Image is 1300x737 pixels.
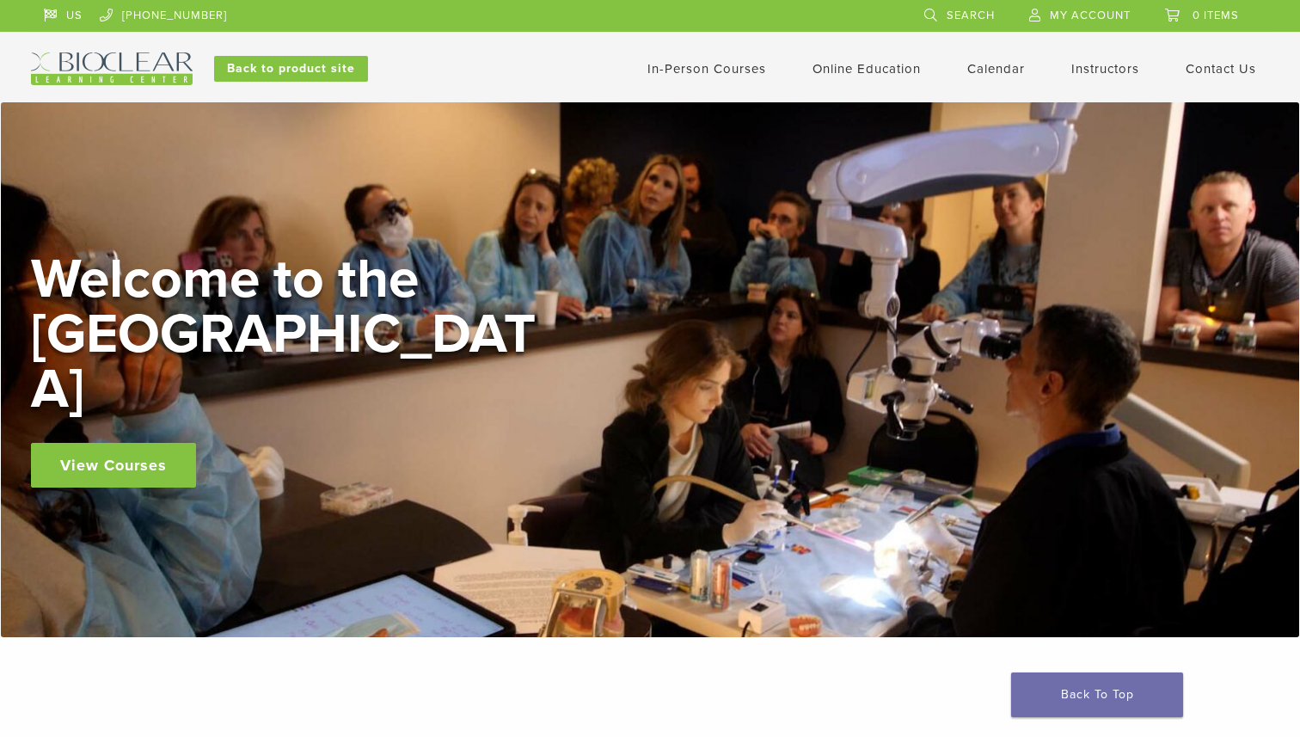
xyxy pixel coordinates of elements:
h2: Welcome to the [GEOGRAPHIC_DATA] [31,252,547,417]
span: 0 items [1193,9,1239,22]
a: Back to product site [214,56,368,82]
a: Contact Us [1186,61,1256,77]
a: Instructors [1071,61,1139,77]
span: My Account [1050,9,1131,22]
span: Search [947,9,995,22]
a: Calendar [967,61,1025,77]
a: View Courses [31,443,196,488]
a: Back To Top [1011,673,1183,717]
img: Bioclear [31,52,193,85]
a: In-Person Courses [647,61,766,77]
a: Online Education [812,61,921,77]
